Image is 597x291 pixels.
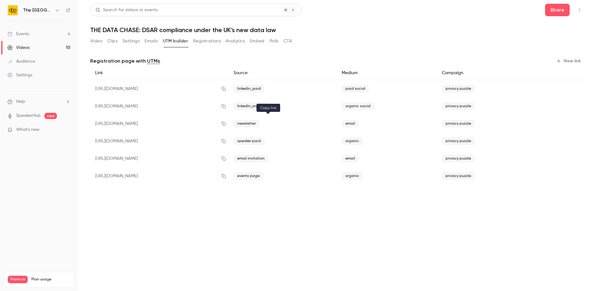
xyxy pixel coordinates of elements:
div: [URL][DOMAIN_NAME] [90,132,229,150]
span: email [342,120,359,127]
button: Share [545,4,570,16]
button: Top Bar Actions [575,5,585,15]
div: [URL][DOMAIN_NAME] [90,150,229,167]
span: newsletter [234,120,260,127]
img: The DPO Centre [8,5,18,15]
div: Search for videos or events [95,7,158,13]
button: Analytics [226,36,245,46]
div: Settings [7,72,32,78]
h6: The [GEOGRAPHIC_DATA] [23,7,52,13]
p: Registration page with [90,57,160,65]
span: email [342,155,359,162]
button: Video [90,36,102,46]
span: privacy puzzle [442,155,475,162]
span: privacy puzzle [442,85,475,93]
button: Clips [107,36,118,46]
div: [URL][DOMAIN_NAME] [90,115,229,132]
span: Premium [8,276,28,283]
span: privacy puzzle [442,137,475,145]
span: organic social [342,103,374,110]
span: Help [16,98,25,105]
span: linkedin_organic [234,103,270,110]
h1: THE DATA CHASE: DSAR compliance under the UK’s new data law [90,26,585,34]
button: Embed [250,36,265,46]
span: privacy puzzle [442,103,475,110]
button: CTA [284,36,292,46]
div: Source [229,66,337,80]
button: Polls [270,36,279,46]
span: events page [234,172,263,180]
a: UTMs [147,57,160,65]
span: speaker pack [234,137,265,145]
div: Events [7,31,29,37]
span: Plan usage [31,277,70,282]
span: email invitation [234,155,268,162]
div: Audience [7,58,35,64]
div: Videos [7,45,30,51]
button: UTM builder [163,36,188,46]
a: SpeakerHub [16,112,41,119]
div: [URL][DOMAIN_NAME] [90,80,229,98]
span: What's new [16,126,39,133]
span: privacy puzzle [442,172,475,180]
span: privacy puzzle [442,120,475,127]
button: Settings [123,36,140,46]
div: [URL][DOMAIN_NAME] [90,98,229,115]
span: organic [342,172,363,180]
span: organic [342,137,363,145]
div: Medium [337,66,437,80]
span: linkedin_paid [234,85,265,93]
span: paid social [342,85,369,93]
button: Registrations [193,36,221,46]
div: [URL][DOMAIN_NAME] [90,167,229,185]
div: Campaign [437,66,538,80]
span: new [44,113,57,119]
button: Emails [145,36,158,46]
div: Link [90,66,229,80]
button: New link [554,56,585,66]
li: help-dropdown-opener [7,98,70,105]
